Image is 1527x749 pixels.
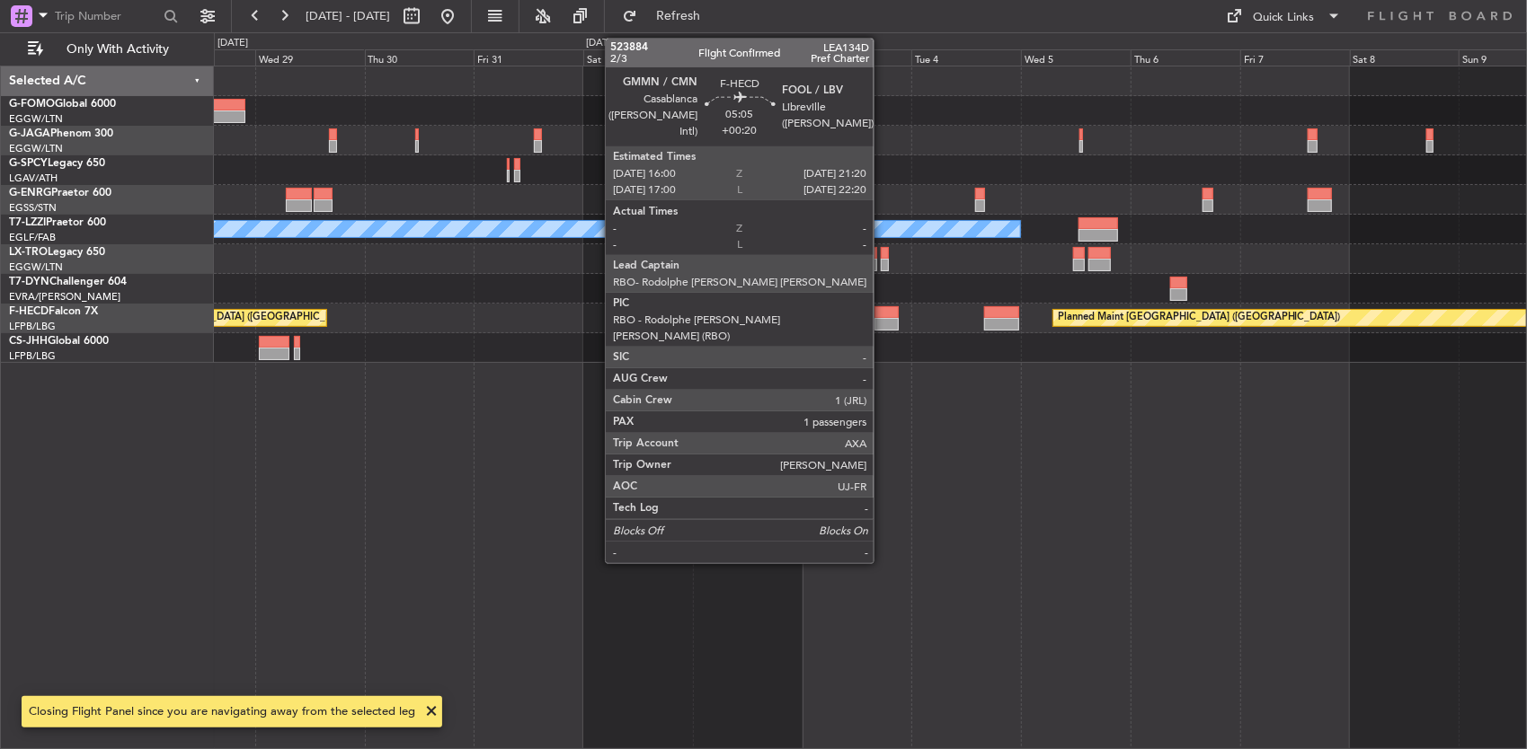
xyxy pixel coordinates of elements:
button: Only With Activity [20,35,195,64]
span: [DATE] - [DATE] [306,8,390,24]
span: T7-DYN [9,277,49,287]
div: [DATE] [586,36,617,51]
a: T7-LZZIPraetor 600 [9,217,106,228]
a: G-ENRGPraetor 600 [9,188,111,198]
a: LGAV/ATH [9,172,58,185]
div: Sun 2 [693,49,803,66]
div: Fri 31 [474,49,583,66]
a: T7-DYNChallenger 604 [9,277,127,287]
span: G-SPCY [9,158,48,169]
a: LFPB/LBG [9,349,56,363]
div: Wed 29 [255,49,365,66]
div: Closing Flight Panel since you are navigating away from the selected leg [29,703,415,721]
div: Sat 1 [583,49,693,66]
span: G-ENRG [9,188,51,198]
div: Sat 8 [1350,49,1460,66]
div: Fri 7 [1240,49,1350,66]
span: Only With Activity [47,43,190,56]
span: G-JAGA [9,128,50,139]
div: Planned Maint [GEOGRAPHIC_DATA] ([GEOGRAPHIC_DATA]) [1058,304,1341,331]
span: T7-LZZI [9,217,46,228]
a: EGSS/STN [9,201,57,215]
input: Trip Number [55,3,158,30]
button: Quick Links [1218,2,1351,31]
button: Refresh [614,2,722,31]
a: LFPB/LBG [9,320,56,333]
span: LX-TRO [9,247,48,258]
div: [DATE] [218,36,248,51]
span: CS-JHH [9,336,48,347]
div: Wed 5 [1021,49,1131,66]
a: EGGW/LTN [9,142,63,155]
a: G-SPCYLegacy 650 [9,158,105,169]
a: EGLF/FAB [9,231,56,244]
span: F-HECD [9,306,49,317]
div: Mon 3 [803,49,912,66]
div: Quick Links [1254,9,1315,27]
a: EGGW/LTN [9,112,63,126]
span: Refresh [641,10,716,22]
div: Tue 4 [911,49,1021,66]
div: Thu 30 [365,49,475,66]
a: G-FOMOGlobal 6000 [9,99,116,110]
a: G-JAGAPhenom 300 [9,128,113,139]
a: EGGW/LTN [9,260,63,274]
div: Thu 6 [1131,49,1240,66]
span: G-FOMO [9,99,55,110]
a: EVRA/[PERSON_NAME] [9,290,120,304]
a: F-HECDFalcon 7X [9,306,98,317]
a: LX-TROLegacy 650 [9,247,105,258]
a: CS-JHHGlobal 6000 [9,336,109,347]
